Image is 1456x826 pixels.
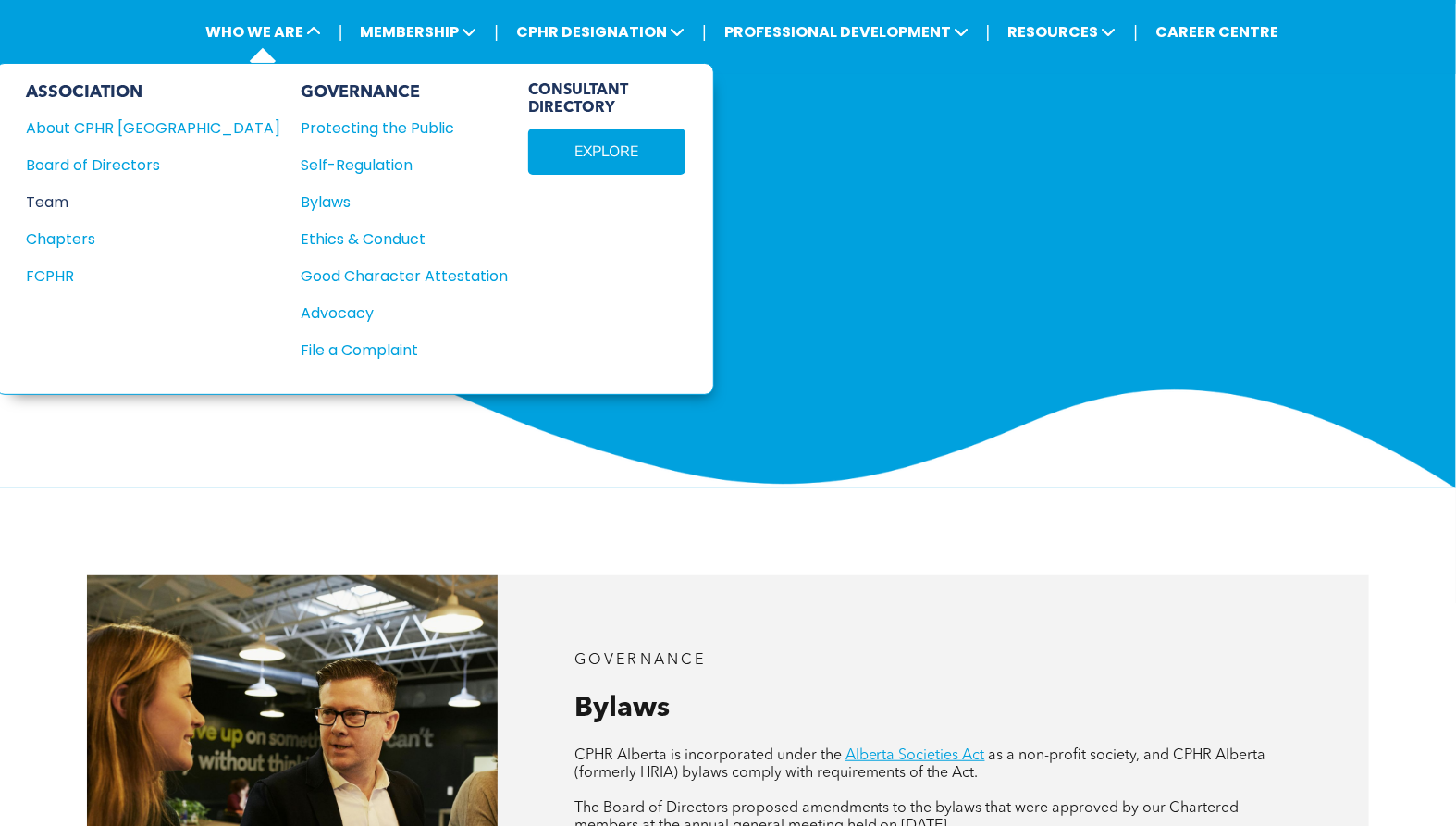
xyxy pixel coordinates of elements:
[301,82,508,103] div: GOVERNANCE
[26,154,255,177] div: Board of Directors
[301,154,487,177] div: Self-Regulation
[339,13,343,51] li: |
[26,117,280,140] a: About CPHR [GEOGRAPHIC_DATA]
[528,82,685,117] span: CONSULTANT DIRECTORY
[301,302,508,325] a: Advocacy
[301,117,508,140] a: Protecting the Public
[574,748,842,763] span: CPHR Alberta is incorporated under the
[301,339,487,362] div: File a Complaint
[26,228,280,251] a: Chapters
[986,13,991,51] li: |
[26,82,280,103] div: ASSOCIATION
[26,154,280,177] a: Board of Directors
[301,265,487,288] div: Good Character Attestation
[26,265,255,288] div: FCPHR
[494,13,499,51] li: |
[301,154,508,177] a: Self-Regulation
[1003,15,1122,49] span: RESOURCES
[301,117,487,140] div: Protecting the Public
[301,265,508,288] a: Good Character Attestation
[301,228,508,251] a: Ethics & Conduct
[26,228,255,251] div: Chapters
[200,15,327,49] span: WHO WE ARE
[354,15,482,49] span: MEMBERSHIP
[301,191,508,214] a: Bylaws
[528,129,685,175] a: EXPLORE
[301,302,487,325] div: Advocacy
[511,15,690,49] span: CPHR DESIGNATION
[301,339,508,362] a: File a Complaint
[1150,15,1284,49] a: CAREER CENTRE
[26,265,280,288] a: FCPHR
[719,15,974,49] span: PROFESSIONAL DEVELOPMENT
[574,653,707,668] span: GOVERNANCE
[26,117,255,140] div: About CPHR [GEOGRAPHIC_DATA]
[702,13,707,51] li: |
[301,228,487,251] div: Ethics & Conduct
[26,191,255,214] div: Team
[26,191,280,214] a: Team
[301,191,487,214] div: Bylaws
[1134,13,1139,51] li: |
[574,695,670,722] span: Bylaws
[845,748,985,763] a: Alberta Societies Act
